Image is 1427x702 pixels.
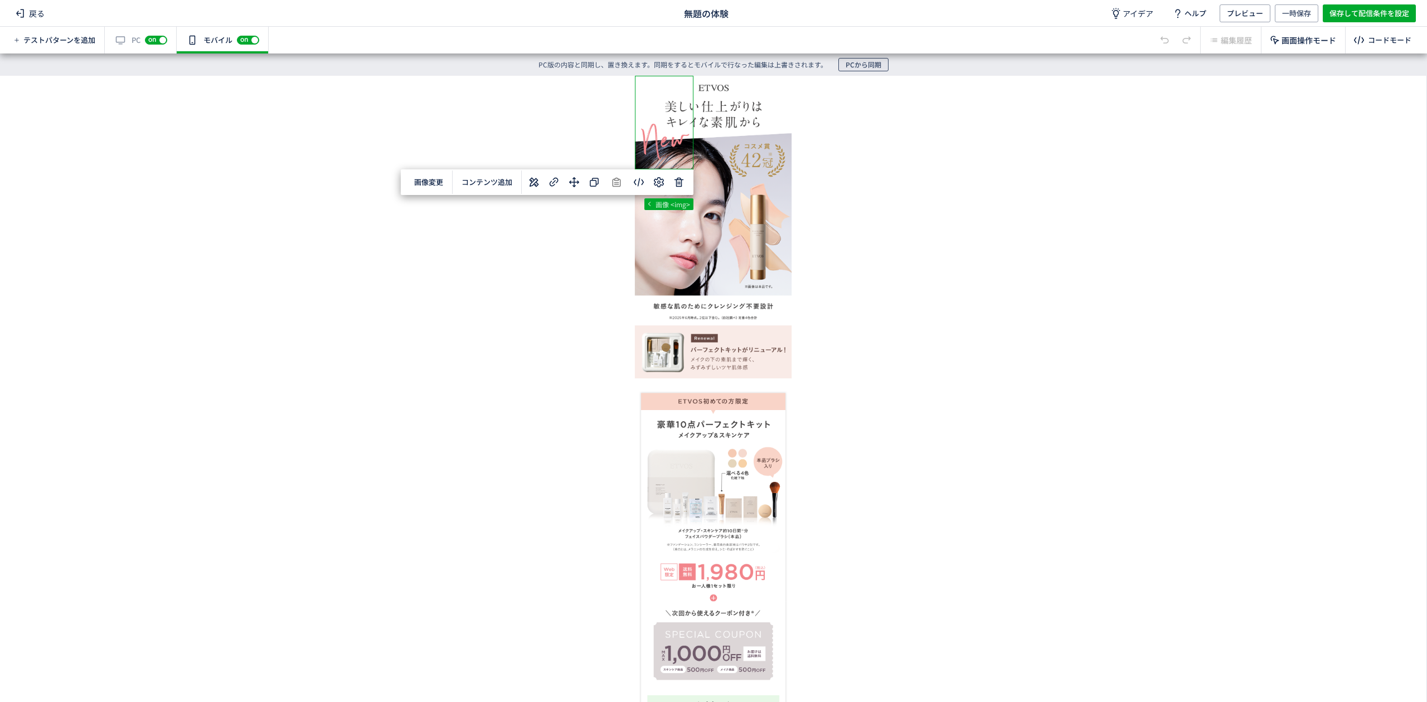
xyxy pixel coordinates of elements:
[1275,4,1318,22] button: 一時保存
[455,174,519,191] button: コンテンツ追加
[1282,4,1311,22] span: 一時保存
[26,250,183,303] img: Renewal パーフェクトキットがリニューアル! メイクの下の素肌まで輝く、みずみずしいツヤ肌体感
[11,4,49,22] span: 戻る
[684,7,729,19] span: 無題の体験
[1368,35,1411,46] div: コードモード
[1162,4,1215,22] a: ヘルプ
[240,36,248,42] span: on
[538,59,827,70] p: PC版の内容と同期し、置き換えます。同期をするとモバイルで行なった編集は上書きされます。
[1185,4,1206,22] span: ヘルプ
[653,199,692,209] span: 画像 <img>
[26,334,183,482] img: 豪華10点パーフェクトキット メイクアップ&スキンケア 選べる4色 化粧下地 本品ブラシ入り メイクアップ•スキンケア約10日間》分 フェイスパウダーブラシ(本品) 》ファンデーション、コンシー...
[1323,4,1416,22] button: 保存して配信条件を設定
[1227,4,1263,22] span: プレビュー
[407,174,450,191] button: 画像変更
[838,58,889,71] button: PCから同期
[148,36,156,42] span: on
[23,35,95,46] span: テストパターンを追加
[26,303,183,334] img: ETVOS初めての方限定
[1123,8,1153,19] span: アイデア
[1221,35,1252,46] span: 編集履歴
[26,482,183,525] img: Web限定 送料無料 税込1,980円 お一人様1セット限り +
[1329,4,1409,22] span: 保存して配信条件を設定
[846,58,881,71] span: PCから同期
[1282,35,1336,46] span: 画面操作モード
[1220,4,1270,22] button: プレビュー
[26,526,183,620] img: 次回から使えるクーポン付き∗ SPECIAL COUPON MAX 1,000円OFF お届けは送料無料 スキンケア商品500円OFF メイク商品 500円OFF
